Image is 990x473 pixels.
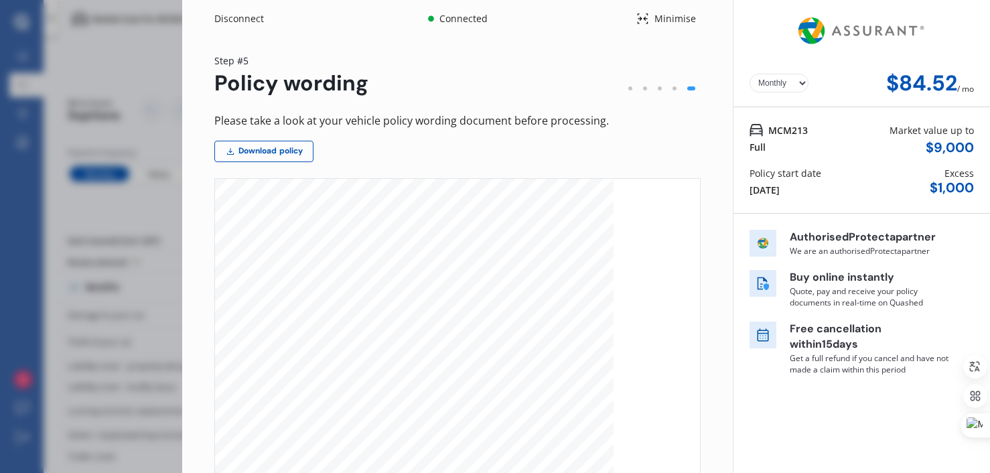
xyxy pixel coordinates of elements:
span: This is Your Insurance Policy, which sets out what You are covered for and explains what You will... [258,273,547,279]
img: free cancel icon [750,322,776,348]
span: should be directed to Assurant. Please phone [PHONE_NUMBER]. [273,407,447,413]
span: responsibilities and how to make a claim. We have authorised Protecta Insurance and their agents ... [258,281,559,287]
img: Assurant.png [794,5,929,56]
p: Free cancellation within 15 days [790,322,950,352]
span: Please read the section entitled YOUR DUTY OF DISCLOSURE in this Insurance Policy. [273,463,502,469]
p: Get a full refund if you cancel and have not made a claim within this period [790,352,950,375]
span: MCM213 [768,123,808,137]
span: IMPORTANT INFORMATION FOR YOU [258,372,363,378]
p: Authorised Protecta partner [790,230,950,245]
span: This Insurance Policy has been arranged on the basis of information supplied by You. It may be th... [273,442,568,448]
div: [DATE] [750,183,780,197]
img: buy online icon [750,270,776,297]
div: Minimise [649,12,701,25]
div: / mo [957,71,974,96]
span: declaration. Please read it so You know exactly what You are covered for. If You do not fully und... [273,393,554,399]
span: You are important to Us and We welcome You as a valued customer. You have entrusted Us with the i... [258,301,565,308]
div: Step # 5 [214,54,368,68]
div: Excess [944,166,974,180]
span: INSURER DETAILS [258,323,309,329]
span: Vehicle – one of Your most valuable possessions. We value that trust. [258,309,438,315]
span: Unless otherwise stated, all cover is subject to the loss or damage occurring during the Period o... [273,413,560,419]
div: $ 1,000 [930,180,974,196]
div: Policy wording [214,71,368,96]
span: We have not been given, or if any circumstances have changed during the Period of Insurance, You ... [273,456,567,462]
p: Buy online instantly [790,270,950,285]
img: insurer icon [750,230,776,257]
span: which the premium has been received by Us. [273,421,390,427]
div: $ 9,000 [926,140,974,155]
span: 4. [258,442,263,448]
span: or if any information is not correctly stated, please return them at once and ask for the correct... [273,435,560,441]
span: cover You if all statements made to Us were not entirely correct and truthful. If there is any in... [273,449,559,455]
span: 2. [258,413,263,419]
span: [GEOGRAPHIC_DATA], [GEOGRAPHIC_DATA] (Protecta) as agent for [US_STATE] Surety Company Inc, [GEOG... [258,344,668,350]
div: $84.52 [886,71,957,96]
span: 1. [258,386,263,392]
div: Policy start date [750,166,821,180]
div: Please take a look at your vehicle policy wording document before processing. [214,112,701,130]
span: WELCOME TO YOUR MOTOR VEHICLE INSURANCE POLICY [258,259,428,265]
div: Market value up to [890,123,974,137]
div: Disconnect [214,12,279,25]
span: company with NZ Company No 920655) of [STREET_ADDRESS] (VSC). The [258,350,461,356]
span: Insurance Policy please contact Assurant, who will be able to explain it to You. Any claims and g... [273,400,564,406]
a: Download policy [214,141,313,162]
span: Please examine this Insurance Policy and the Certificate of Insurance and if they do not meet You... [273,427,565,433]
span: insurance is underwritten by VSC. Protecta and VSC are part of the Assurant, Inc. group. [258,358,491,364]
p: We are an authorised Protecta partner [790,245,950,257]
div: Connected [437,12,490,25]
p: Quote, pay and receive your policy documents in real-time on Quashed [790,285,950,308]
span: 3. [258,427,263,433]
span: This insurance is issued by Protecta Insurance New Zealand Limited (NZ Company No 312700) of [STR... [258,336,620,342]
span: Insurance Policy. [258,287,301,293]
span: This is Your Insurance Policy which consists of this wording, Your proposal, Certificate of Insur... [273,386,541,392]
div: Full [750,140,766,154]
